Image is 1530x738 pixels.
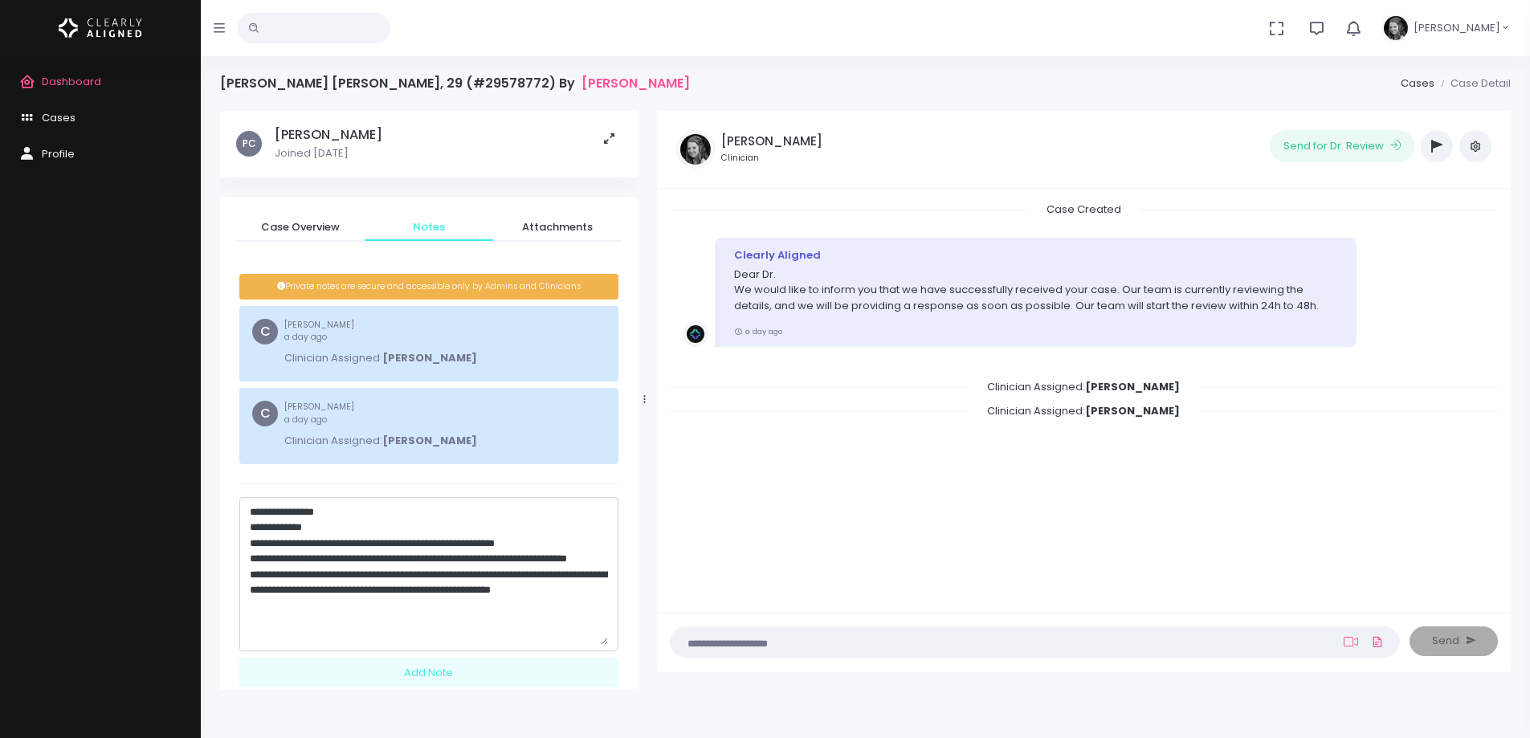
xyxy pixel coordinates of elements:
[734,247,1337,263] div: Clearly Aligned
[968,398,1199,423] span: Clinician Assigned:
[252,319,278,345] span: C
[284,401,477,426] small: [PERSON_NAME]
[252,401,278,426] span: C
[1434,75,1511,92] li: Case Detail
[1085,403,1180,418] b: [PERSON_NAME]
[284,319,477,344] small: [PERSON_NAME]
[284,414,327,426] span: a day ago
[275,145,382,161] p: Joined [DATE]
[42,74,101,89] span: Dashboard
[506,219,609,235] span: Attachments
[1027,197,1140,222] span: Case Created
[220,75,690,91] h4: [PERSON_NAME] [PERSON_NAME], 29 (#29578772) By
[59,11,142,45] img: Logo Horizontal
[382,433,477,448] b: [PERSON_NAME]
[220,111,638,690] div: scrollable content
[239,274,618,300] div: Private notes are secure and accessible only by Admins and Clinicians
[1401,75,1434,91] a: Cases
[670,202,1498,597] div: scrollable content
[249,219,352,235] span: Case Overview
[1368,627,1387,656] a: Add Files
[1270,130,1414,162] button: Send for Dr. Review
[42,146,75,161] span: Profile
[1414,20,1500,36] span: [PERSON_NAME]
[284,433,477,449] p: Clinician Assigned:
[1381,14,1410,43] img: Header Avatar
[734,267,1337,314] p: Dear Dr. We would like to inform you that we have successfully received your case. Our team is cu...
[1085,379,1180,394] b: [PERSON_NAME]
[275,127,382,143] h5: [PERSON_NAME]
[734,326,782,336] small: a day ago
[721,152,822,165] small: Clinician
[377,219,480,235] span: Notes
[284,331,327,343] span: a day ago
[382,350,477,365] b: [PERSON_NAME]
[581,75,690,91] a: [PERSON_NAME]
[968,374,1199,399] span: Clinician Assigned:
[284,350,477,366] p: Clinician Assigned:
[721,134,822,149] h5: [PERSON_NAME]
[1340,635,1361,648] a: Add Loom Video
[42,110,75,125] span: Cases
[236,131,262,157] span: PC
[239,658,618,687] div: Add Note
